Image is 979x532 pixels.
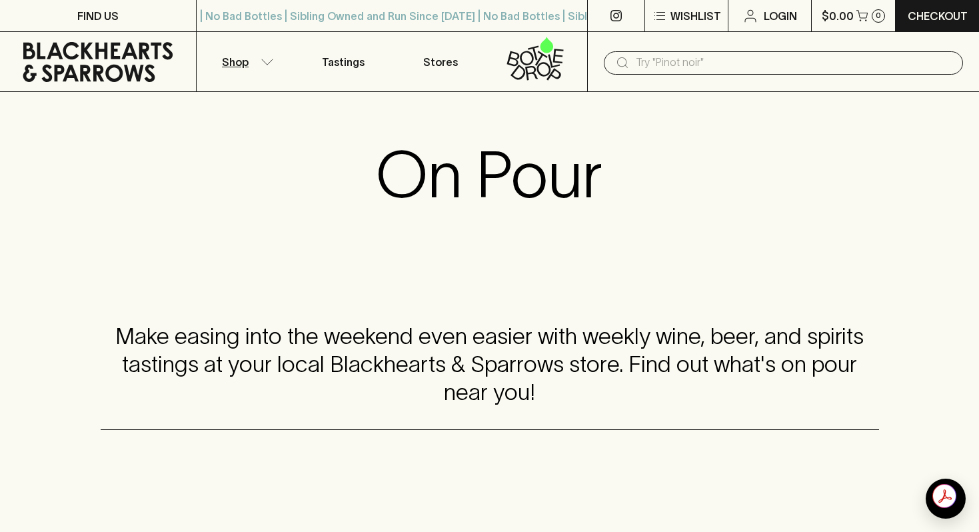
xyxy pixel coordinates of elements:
p: Checkout [908,8,968,24]
p: 0 [876,12,881,19]
p: Login [764,8,797,24]
p: Shop [222,54,249,70]
button: Shop [197,32,295,91]
a: Tastings [294,32,392,91]
input: Try "Pinot noir" [636,52,952,73]
p: FIND US [77,8,119,24]
h1: On Pour [376,137,603,212]
p: Tastings [322,54,365,70]
a: Stores [392,32,490,91]
h4: Make easing into the weekend even easier with weekly wine, beer, and spirits tastings at your loc... [101,323,879,407]
p: Wishlist [670,8,721,24]
p: $0.00 [822,8,854,24]
p: Stores [423,54,458,70]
